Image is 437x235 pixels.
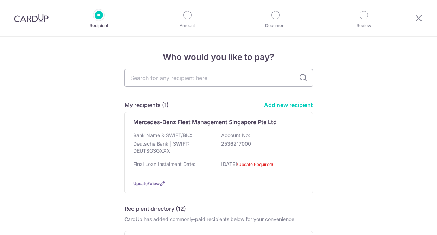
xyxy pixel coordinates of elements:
h5: My recipients (1) [124,101,169,109]
a: Update/View [133,181,160,186]
p: Amount [161,22,213,29]
p: Review [338,22,390,29]
p: Mercedes-Benz Fleet Management Singapore Pte Ltd [133,118,277,126]
a: Add new recipient [255,101,313,108]
p: Account No: [221,132,250,139]
p: Recipient [73,22,125,29]
div: CardUp has added commonly-paid recipients below for your convenience. [124,216,313,223]
input: Search for any recipient here [124,69,313,87]
p: Document [250,22,302,29]
h4: Who would you like to pay? [124,51,313,63]
p: Final Loan Instalment Date: [133,161,195,168]
p: 2536217000 [221,140,300,147]
label: (Update Required) [237,161,273,168]
img: CardUp [14,14,49,22]
p: Deutsche Bank | SWIFT: DEUTSGSGXXX [133,140,212,154]
h5: Recipient directory (12) [124,204,186,213]
p: [DATE] [221,161,300,172]
p: Bank Name & SWIFT/BIC: [133,132,192,139]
